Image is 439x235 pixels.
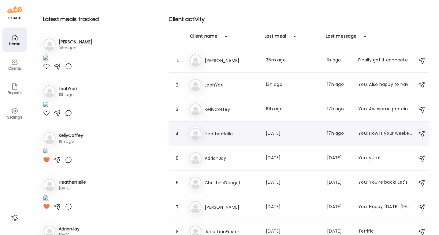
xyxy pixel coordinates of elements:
[189,152,202,164] img: bg-avatar-default.svg
[43,101,49,109] img: images%2FY40aEAylEIah0HRoQ0mUD4kfUJP2%2FBDJy8s74MRlEHnou3XYG%2Fo1SaTbPDD3e5Q4eCDEU1_1080
[174,179,181,186] div: 6.
[59,132,83,139] h3: KellyCoffey
[266,130,320,138] div: [DATE]
[59,139,83,144] div: 19h ago
[174,81,181,89] div: 2.
[189,54,202,67] img: bg-avatar-default.svg
[189,201,202,213] img: bg-avatar-default.svg
[59,92,77,97] div: 13h ago
[43,148,49,156] img: images%2FamhTIbco5mTOJTSQzT9sJL9WUN22%2FCmb5v44VsP7jykBwwcrz%2FcMkjbLhkAgPjUMwrkRfJ_1080
[358,130,412,138] div: You: How is your weekend going?
[174,57,181,64] div: 1.
[43,85,56,97] img: bg-avatar-default.svg
[266,204,320,211] div: [DATE]
[174,155,181,162] div: 5.
[43,39,56,51] img: bg-avatar-default.svg
[327,130,351,138] div: 17h ago
[205,155,259,162] h3: AdrianJay
[43,15,146,24] h2: Latest meals tracked
[174,130,181,138] div: 4.
[59,226,80,232] h3: AdrianJay
[205,130,259,138] h3: HeatherHelle
[266,155,320,162] div: [DATE]
[43,54,49,63] img: images%2FZ9FsUQaXJiSu2wrJMJP2bdS5VZ13%2FBy4kw781aEpqUmBTeB2a%2FkQlDrYioSp5sGBIeCq5z_1080
[189,128,202,140] img: bg-avatar-default.svg
[358,179,412,186] div: You: You're back! Let's go!
[59,86,77,92] h3: LeahYari
[4,91,26,95] div: Reports
[59,185,86,191] div: [DATE]
[358,57,412,64] div: Finally got it connected again.
[43,179,56,191] img: bg-avatar-default.svg
[189,79,202,91] img: bg-avatar-default.svg
[205,106,259,113] h3: KellyCoffey
[326,33,356,43] div: Last message
[4,42,26,46] div: Home
[327,106,351,113] div: 17h ago
[189,103,202,116] img: bg-avatar-default.svg
[174,204,181,211] div: 7.
[327,81,351,89] div: 17h ago
[358,204,412,211] div: You: Happy [DATE] [PERSON_NAME]. I hope you had a great week! Do you have any weekend events or d...
[59,179,86,185] h3: HeatherHelle
[327,204,351,211] div: [DATE]
[7,5,22,15] img: ate
[205,57,259,64] h3: [PERSON_NAME]
[59,39,92,45] h3: [PERSON_NAME]
[43,132,56,144] img: bg-avatar-default.svg
[59,45,92,51] div: 36m ago
[266,179,320,186] div: [DATE]
[205,179,259,186] h3: ChristineDengel
[358,106,412,113] div: You: Awesome protein to start the day! Let's keep it strong!
[205,204,259,211] h3: [PERSON_NAME]
[266,57,320,64] div: 36m ago
[358,155,412,162] div: You: yum!
[358,81,412,89] div: You: Also happy to have [PERSON_NAME] order it for you if that's easier.
[205,81,259,89] h3: LeahYari
[266,106,320,113] div: 19h ago
[327,155,351,162] div: [DATE]
[266,81,320,89] div: 13h ago
[174,106,181,113] div: 3.
[189,177,202,189] img: bg-avatar-default.svg
[8,16,21,21] div: coach
[169,15,429,24] h2: Client activity
[265,33,286,43] div: Last meal
[43,195,49,203] img: images%2FxmF8hFGbDaWScJihbE5AYSy6tc23%2FfzqxZJgarNchWXIJ6F48%2Fij9wKHAwrz71Pggl9M6j_1080
[327,57,351,64] div: 1h ago
[190,33,218,43] div: Client name
[4,66,26,70] div: Clients
[4,115,26,119] div: Settings
[327,179,351,186] div: [DATE]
